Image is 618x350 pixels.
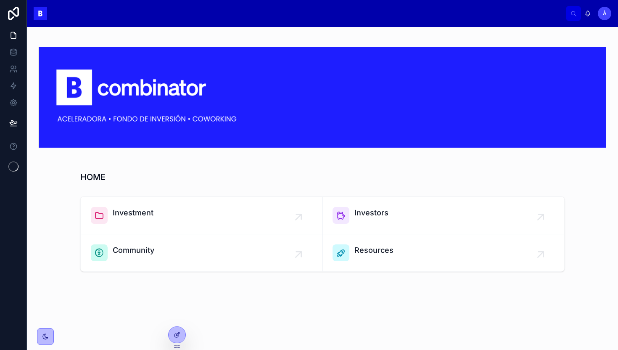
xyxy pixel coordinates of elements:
a: Investors [322,197,564,234]
a: Community [81,234,322,271]
a: Resources [322,234,564,271]
img: App logo [34,7,47,20]
span: À [603,10,607,17]
h1: HOME [80,171,106,183]
a: Investment [81,197,322,234]
span: Investors [354,207,388,219]
span: Investment [113,207,153,219]
img: 18445-Captura-de-Pantalla-2024-03-07-a-las-17.49.44.png [39,47,606,148]
div: scrollable content [54,12,566,15]
span: Community [113,244,154,256]
span: Resources [354,244,394,256]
